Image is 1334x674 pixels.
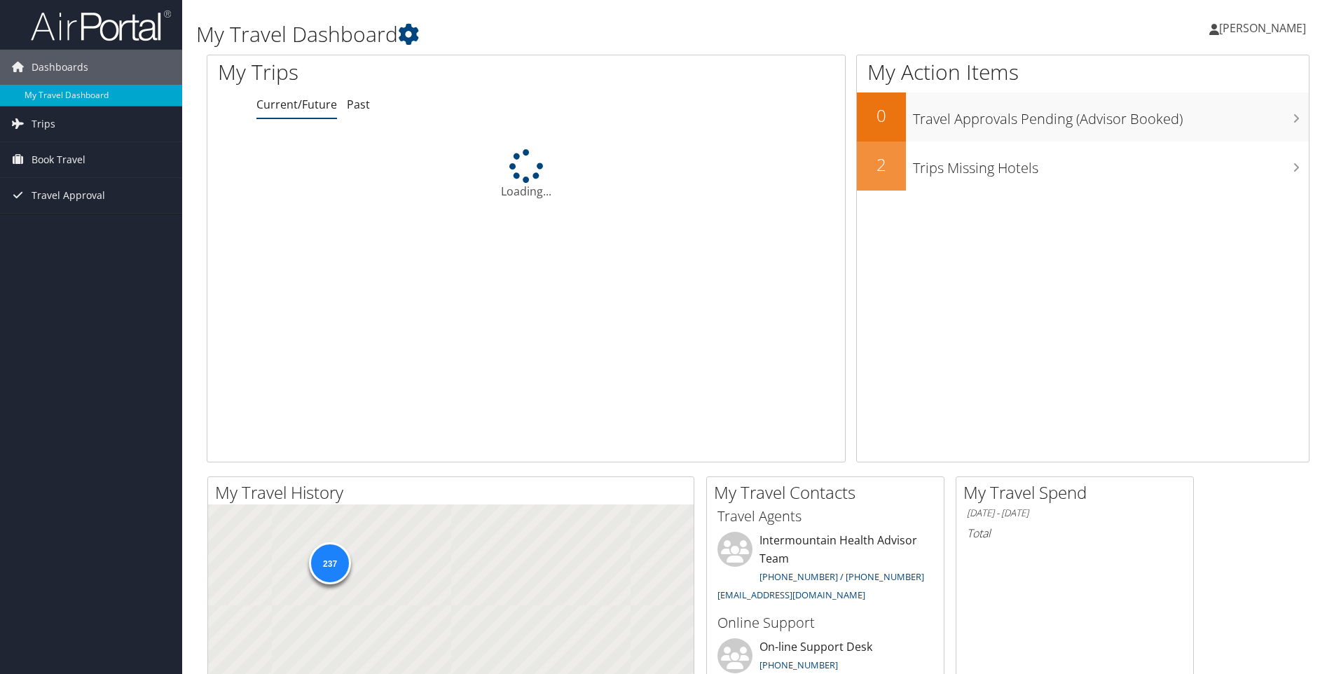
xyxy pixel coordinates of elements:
[32,50,88,85] span: Dashboards
[714,481,944,504] h2: My Travel Contacts
[32,142,85,177] span: Book Travel
[196,20,945,49] h1: My Travel Dashboard
[963,481,1193,504] h2: My Travel Spend
[32,178,105,213] span: Travel Approval
[1209,7,1320,49] a: [PERSON_NAME]
[1219,20,1306,36] span: [PERSON_NAME]
[857,104,906,128] h2: 0
[717,613,933,633] h3: Online Support
[218,57,569,87] h1: My Trips
[759,659,838,671] a: [PHONE_NUMBER]
[717,507,933,526] h3: Travel Agents
[256,97,337,112] a: Current/Future
[207,149,845,200] div: Loading...
[857,153,906,177] h2: 2
[347,97,370,112] a: Past
[309,542,351,584] div: 237
[31,9,171,42] img: airportal-logo.png
[717,589,865,601] a: [EMAIL_ADDRESS][DOMAIN_NAME]
[710,532,940,607] li: Intermountain Health Advisor Team
[857,92,1309,142] a: 0Travel Approvals Pending (Advisor Booked)
[967,525,1183,541] h6: Total
[32,106,55,142] span: Trips
[913,102,1309,129] h3: Travel Approvals Pending (Advisor Booked)
[857,142,1309,191] a: 2Trips Missing Hotels
[759,570,924,583] a: [PHONE_NUMBER] / [PHONE_NUMBER]
[857,57,1309,87] h1: My Action Items
[215,481,694,504] h2: My Travel History
[913,151,1309,178] h3: Trips Missing Hotels
[967,507,1183,520] h6: [DATE] - [DATE]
